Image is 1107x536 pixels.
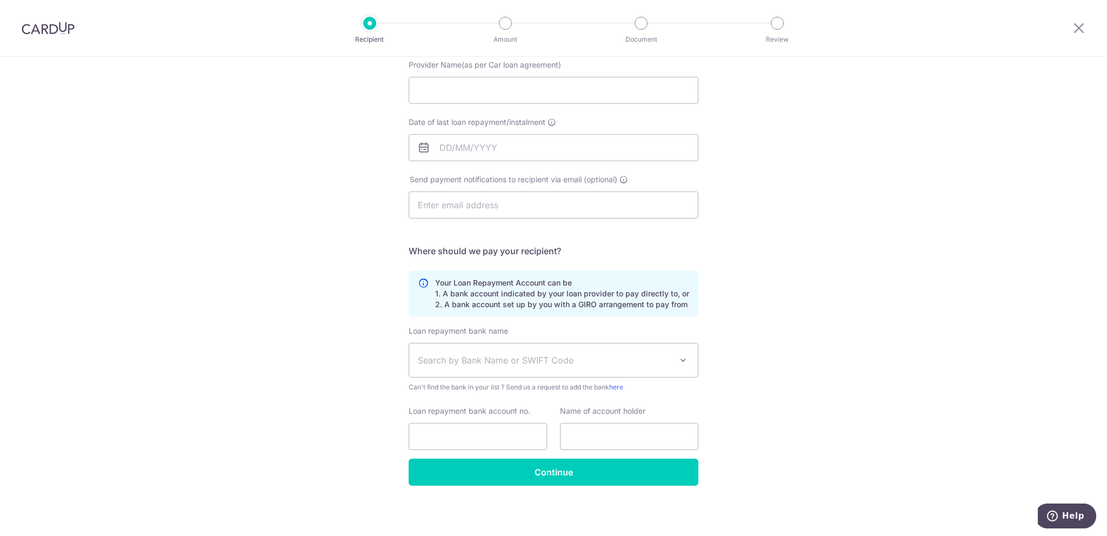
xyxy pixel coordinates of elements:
span: Help [24,8,46,17]
span: Search by Bank Name or SWIFT Code [418,354,672,367]
p: Review [737,34,817,45]
label: Name of account holder [560,406,645,416]
h5: Where should we pay your recipient? [409,244,698,257]
p: Document [601,34,681,45]
p: Your Loan Repayment Account can be 1. A bank account indicated by your loan provider to pay direc... [435,277,689,310]
img: CardUp [22,22,75,35]
span: Send payment notifications to recipient via email (optional) [410,174,617,185]
a: here [609,383,623,391]
label: Loan repayment bank account no. [409,406,530,416]
span: Provider Name(as per Car loan agreement) [409,60,561,69]
span: Can't find the bank in your list ? Send us a request to add the bank [409,382,698,393]
p: Amount [465,34,545,45]
span: Date of last loan repayment/instalment [409,117,545,128]
input: Enter email address [409,191,698,219]
input: Continue [409,459,698,486]
p: Recipient [330,34,410,45]
label: Loan repayment bank name [409,326,508,336]
input: DD/MM/YYYY [409,134,698,161]
iframe: Opens a widget where you can find more information [1038,504,1096,531]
